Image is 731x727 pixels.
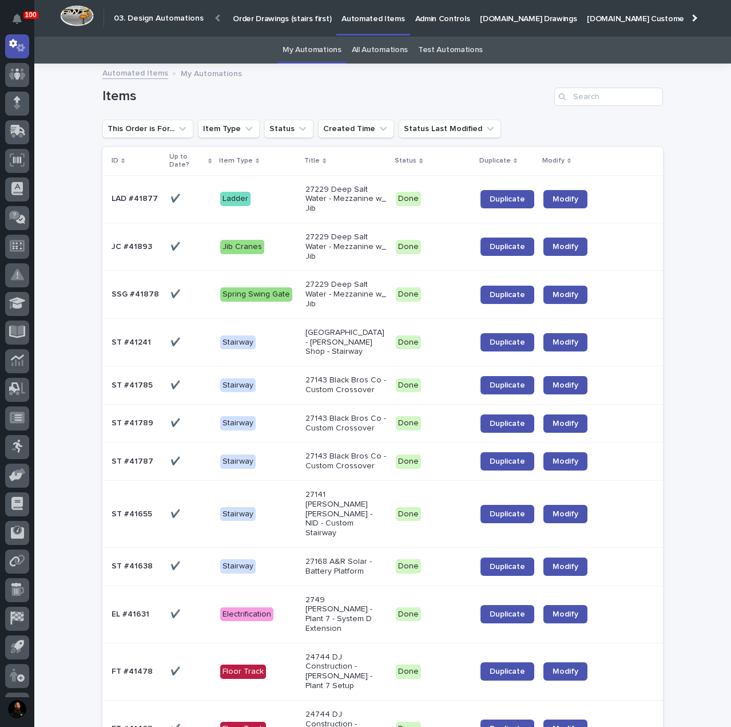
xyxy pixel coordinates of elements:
p: LAD #41877 [112,192,160,204]
div: Ladder [220,192,251,206]
a: Modify [543,238,587,256]
p: ✔️ [170,416,182,428]
a: Duplicate [480,190,534,208]
p: EL #41631 [112,607,152,619]
a: Modify [543,662,587,681]
p: ✔️ [170,665,182,677]
span: Duplicate [490,610,525,618]
p: ST #41638 [112,559,155,571]
button: Created Time [318,120,394,138]
p: 27143 Black Bros Co - Custom Crossover [305,376,387,395]
input: Search [554,88,663,106]
tr: FT #41478FT #41478 ✔️✔️ Floor Track24744 DJ Construction - [PERSON_NAME] - Plant 7 SetupDoneDupli... [102,643,663,700]
p: ✔️ [170,287,182,299]
a: Duplicate [480,376,534,394]
a: Duplicate [480,414,534,433]
a: Duplicate [480,238,534,256]
button: Item Type [198,120,260,138]
span: Modify [553,291,578,299]
span: Modify [553,510,578,518]
span: Modify [553,563,578,571]
a: Modify [543,452,587,471]
p: ST #41785 [112,378,155,390]
p: ID [112,155,118,167]
a: Modify [543,286,587,304]
div: Done [396,665,421,679]
div: Done [396,335,421,350]
tr: LAD #41877LAD #41877 ✔️✔️ Ladder27229 Deep Salt Water - Mezzanine w_ JibDoneDuplicateModify [102,175,663,223]
a: Duplicate [480,505,534,523]
div: Floor Track [220,665,266,679]
a: Duplicate [480,662,534,681]
span: Duplicate [490,563,525,571]
p: 27229 Deep Salt Water - Mezzanine w_ Jib [305,232,387,261]
div: Done [396,192,421,206]
div: Stairway [220,455,256,469]
p: Up to Date? [169,151,206,172]
p: My Automations [181,66,242,79]
a: Duplicate [480,452,534,471]
a: Modify [543,190,587,208]
p: 24744 DJ Construction - [PERSON_NAME] - Plant 7 Setup [305,653,387,691]
button: users-avatar [5,697,29,721]
p: Duplicate [479,155,511,167]
tr: EL #41631EL #41631 ✔️✔️ Electrification2749 [PERSON_NAME] - Plant 7 - System D ExtensionDoneDupli... [102,586,663,643]
span: Duplicate [490,338,525,346]
span: Modify [553,457,578,465]
div: Done [396,507,421,521]
div: Stairway [220,507,256,521]
p: ST #41789 [112,416,156,428]
p: [GEOGRAPHIC_DATA] - [PERSON_NAME] Shop - Stairway [305,328,387,357]
span: Modify [553,610,578,618]
p: 27229 Deep Salt Water - Mezzanine w_ Jib [305,280,387,309]
span: Duplicate [490,420,525,428]
h1: Items [102,88,550,105]
a: Modify [543,505,587,523]
p: 27229 Deep Salt Water - Mezzanine w_ Jib [305,185,387,214]
p: ✔️ [170,192,182,204]
div: Stairway [220,416,256,430]
div: Spring Swing Gate [220,287,292,302]
a: Modify [543,414,587,433]
div: Electrification [220,607,273,622]
span: Duplicate [490,195,525,203]
span: Duplicate [490,457,525,465]
p: 27141 [PERSON_NAME] [PERSON_NAME] - NID - Custom Stairway [305,490,387,538]
span: Modify [553,338,578,346]
button: Status Last Modified [399,120,501,138]
p: ✔️ [170,607,182,619]
a: Modify [543,333,587,351]
button: This Order is For... [102,120,193,138]
span: Duplicate [490,381,525,389]
tr: SSG #41878SSG #41878 ✔️✔️ Spring Swing Gate27229 Deep Salt Water - Mezzanine w_ JibDoneDuplicateM... [102,271,663,318]
p: ✔️ [170,559,182,571]
a: Duplicate [480,558,534,576]
tr: ST #41785ST #41785 ✔️✔️ Stairway27143 Black Bros Co - Custom CrossoverDoneDuplicateModify [102,366,663,405]
p: ST #41787 [112,455,156,467]
tr: JC #41893JC #41893 ✔️✔️ Jib Cranes27229 Deep Salt Water - Mezzanine w_ JibDoneDuplicateModify [102,223,663,270]
p: ✔️ [170,240,182,252]
tr: ST #41655ST #41655 ✔️✔️ Stairway27141 [PERSON_NAME] [PERSON_NAME] - NID - Custom StairwayDoneDupl... [102,480,663,547]
span: Duplicate [490,667,525,675]
a: Duplicate [480,333,534,351]
div: Jib Cranes [220,240,264,254]
p: 27168 A&R Solar - Battery Platform [305,557,387,576]
p: SSG #41878 [112,287,161,299]
p: Item Type [219,155,253,167]
div: Done [396,378,421,393]
tr: ST #41789ST #41789 ✔️✔️ Stairway27143 Black Bros Co - Custom CrossoverDoneDuplicateModify [102,404,663,442]
p: 27143 Black Bros Co - Custom Crossover [305,414,387,433]
a: Modify [543,376,587,394]
a: Automated Items [102,66,168,79]
div: Done [396,416,421,430]
tr: ST #41638ST #41638 ✔️✔️ Stairway27168 A&R Solar - Battery PlatformDoneDuplicateModify [102,547,663,586]
p: 100 [25,11,37,19]
p: ✔️ [170,378,182,390]
tr: ST #41241ST #41241 ✔️✔️ Stairway[GEOGRAPHIC_DATA] - [PERSON_NAME] Shop - StairwayDoneDuplicateModify [102,318,663,366]
button: Status [264,120,313,138]
p: ✔️ [170,335,182,347]
div: Done [396,287,421,302]
div: Stairway [220,559,256,574]
div: Notifications100 [14,14,29,32]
